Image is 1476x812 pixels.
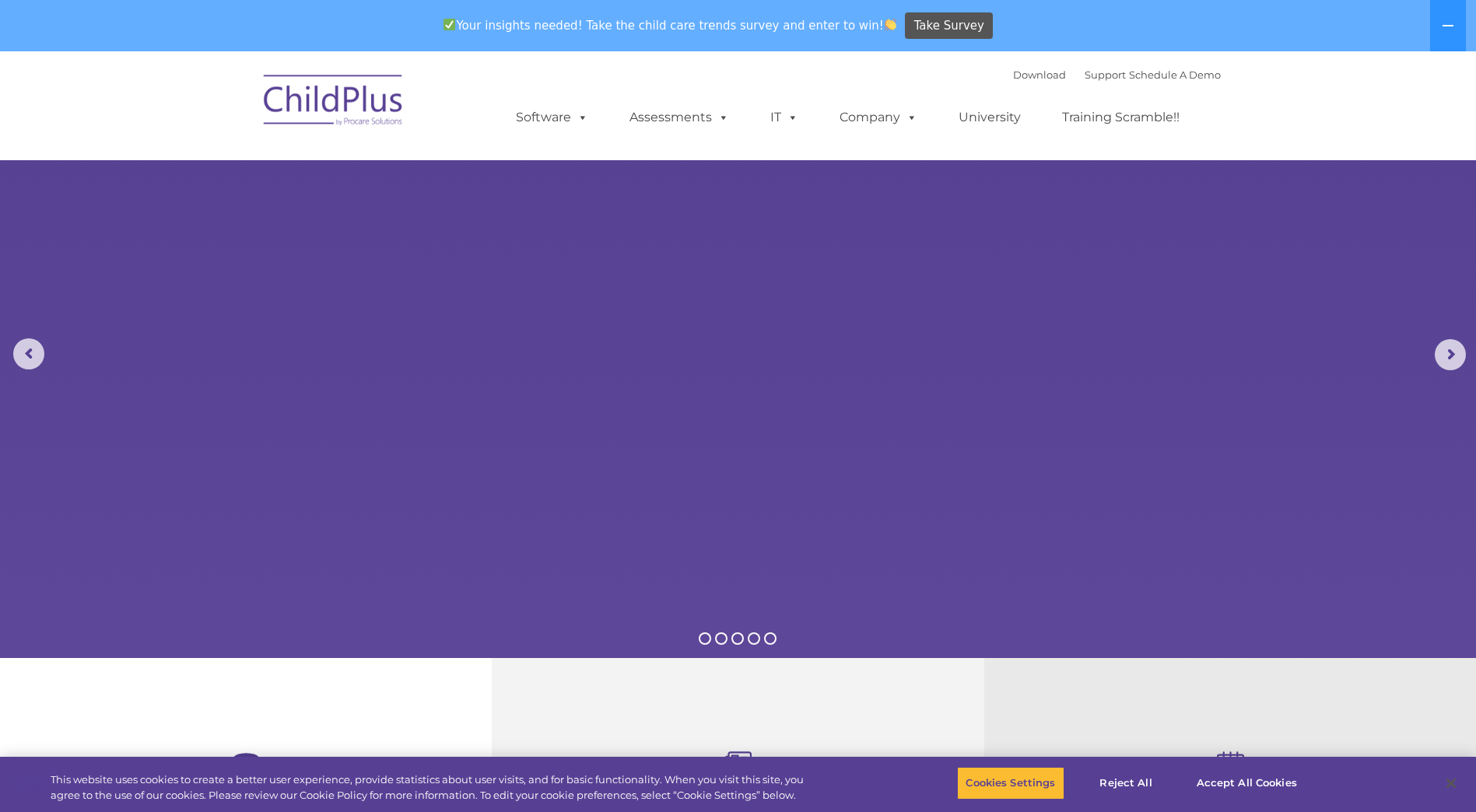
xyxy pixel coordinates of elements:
[885,19,896,30] img: 👏
[1085,68,1126,81] a: Support
[1013,68,1221,81] font: |
[256,64,412,142] img: ChildPlus by Procare Solutions
[1013,68,1066,81] a: Download
[1047,102,1195,133] a: Training Scramble!!
[755,102,814,133] a: IT
[51,772,812,803] div: This website uses cookies to create a better user experience, provide statistics about user visit...
[1188,767,1306,800] button: Accept All Cookies
[943,102,1036,133] a: University
[1129,68,1221,81] a: Schedule A Demo
[824,102,933,133] a: Company
[500,102,604,133] a: Software
[1078,767,1175,800] button: Reject All
[614,102,745,133] a: Assessments
[914,12,984,40] span: Take Survey
[905,12,993,40] a: Take Survey
[1434,766,1468,800] button: Close
[437,10,903,40] span: Your insights needed! Take the child care trends survey and enter to win!
[444,19,455,30] img: ✅
[957,767,1064,800] button: Cookies Settings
